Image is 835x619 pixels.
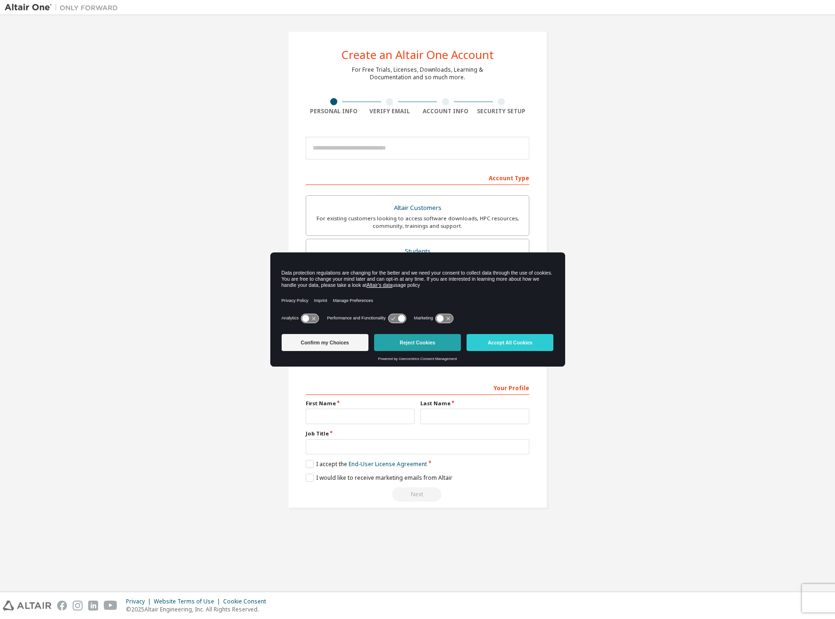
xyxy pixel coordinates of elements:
[223,598,272,605] div: Cookie Consent
[126,598,154,605] div: Privacy
[312,201,523,215] div: Altair Customers
[349,460,427,468] a: End-User License Agreement
[352,66,483,81] div: For Free Trials, Licenses, Downloads, Learning & Documentation and so much more.
[306,400,415,407] label: First Name
[417,108,474,115] div: Account Info
[312,245,523,258] div: Students
[474,108,530,115] div: Security Setup
[306,380,529,395] div: Your Profile
[306,460,427,468] label: I accept the
[306,487,529,502] div: Read and acccept EULA to continue
[306,430,529,437] label: Job Title
[57,601,67,611] img: facebook.svg
[104,601,117,611] img: youtube.svg
[126,605,272,613] p: © 2025 Altair Engineering, Inc. All Rights Reserved.
[154,598,223,605] div: Website Terms of Use
[362,108,418,115] div: Verify Email
[312,215,523,230] div: For existing customers looking to access software downloads, HPC resources, community, trainings ...
[420,400,529,407] label: Last Name
[306,108,362,115] div: Personal Info
[88,601,98,611] img: linkedin.svg
[5,3,123,12] img: Altair One
[306,474,452,482] label: I would like to receive marketing emails from Altair
[306,170,529,185] div: Account Type
[73,601,83,611] img: instagram.svg
[3,601,51,611] img: altair_logo.svg
[342,49,494,60] div: Create an Altair One Account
